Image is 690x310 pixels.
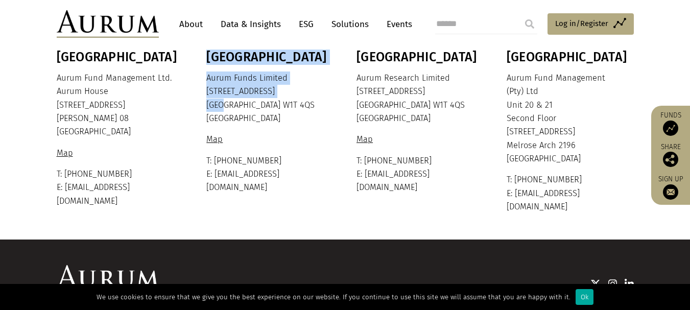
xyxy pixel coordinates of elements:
a: Events [382,15,412,34]
a: Solutions [326,15,374,34]
img: Aurum [57,10,159,38]
img: Access Funds [663,121,678,136]
a: Data & Insights [216,15,286,34]
p: Aurum Research Limited [STREET_ADDRESS] [GEOGRAPHIC_DATA] W1T 4QS [GEOGRAPHIC_DATA] [356,71,481,126]
img: Aurum Logo [57,265,159,293]
a: ESG [294,15,319,34]
a: Log in/Register [548,13,634,35]
a: Sign up [656,175,685,200]
img: Twitter icon [590,279,601,289]
p: T: [PHONE_NUMBER] E: [EMAIL_ADDRESS][DOMAIN_NAME] [206,154,331,195]
input: Submit [519,14,540,34]
img: Sign up to our newsletter [663,184,678,200]
a: Map [356,134,375,144]
h3: [GEOGRAPHIC_DATA] [206,50,331,65]
div: Ok [576,289,593,305]
h3: [GEOGRAPHIC_DATA] [356,50,481,65]
p: Aurum Funds Limited [STREET_ADDRESS] [GEOGRAPHIC_DATA] W1T 4QS [GEOGRAPHIC_DATA] [206,71,331,126]
span: Log in/Register [555,17,608,30]
h3: [GEOGRAPHIC_DATA] [57,50,181,65]
a: Map [57,148,76,158]
a: About [174,15,208,34]
img: Linkedin icon [625,279,634,289]
p: T: [PHONE_NUMBER] E: [EMAIL_ADDRESS][DOMAIN_NAME] [57,168,181,208]
div: Share [656,144,685,167]
p: T: [PHONE_NUMBER] E: [EMAIL_ADDRESS][DOMAIN_NAME] [356,154,481,195]
p: Aurum Fund Management (Pty) Ltd Unit 20 & 21 Second Floor [STREET_ADDRESS] Melrose Arch 2196 [GEO... [507,71,631,166]
a: Funds [656,111,685,136]
p: Aurum Fund Management Ltd. Aurum House [STREET_ADDRESS] [PERSON_NAME] 08 [GEOGRAPHIC_DATA] [57,71,181,139]
a: Map [206,134,225,144]
img: Instagram icon [608,279,617,289]
img: Share this post [663,152,678,167]
h3: [GEOGRAPHIC_DATA] [507,50,631,65]
p: T: [PHONE_NUMBER] E: [EMAIL_ADDRESS][DOMAIN_NAME] [507,173,631,213]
